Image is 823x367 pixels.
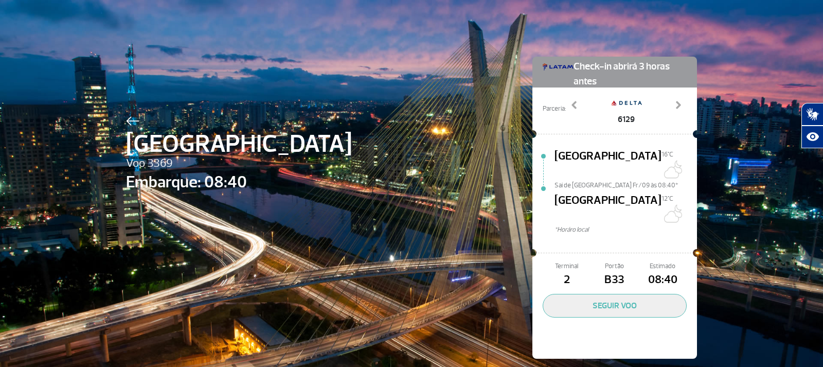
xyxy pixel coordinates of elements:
[611,113,642,126] span: 6129
[554,148,661,181] span: [GEOGRAPHIC_DATA]
[661,203,682,224] img: Algumas nuvens
[801,103,823,148] div: Plugin de acessibilidade da Hand Talk.
[126,155,352,172] span: Voo 3369
[543,294,687,318] button: SEGUIR VOO
[801,126,823,148] button: Abrir recursos assistivos.
[126,170,352,195] span: Embarque: 08:40
[543,104,566,114] span: Parceria:
[554,192,661,225] span: [GEOGRAPHIC_DATA]
[554,181,697,188] span: Sai de [GEOGRAPHIC_DATA] Fr/09 às 08:40*
[801,103,823,126] button: Abrir tradutor de língua de sinais.
[661,195,673,203] span: 12°C
[126,126,352,163] span: [GEOGRAPHIC_DATA]
[591,271,638,289] span: B33
[639,261,687,271] span: Estimado
[661,150,673,159] span: 16°C
[639,271,687,289] span: 08:40
[591,261,638,271] span: Portão
[543,261,591,271] span: Terminal
[543,271,591,289] span: 2
[574,57,687,89] span: Check-in abrirá 3 horas antes
[554,225,697,235] span: *Horáro local
[661,159,682,180] img: Algumas nuvens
